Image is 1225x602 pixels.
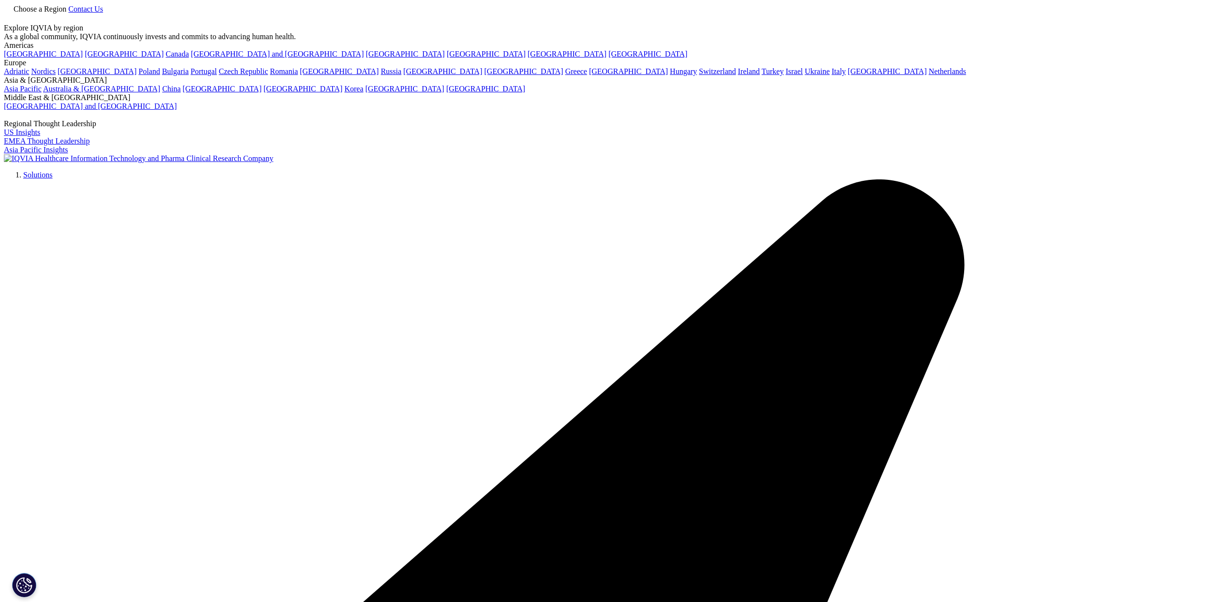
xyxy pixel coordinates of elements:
button: Cookies Settings [12,573,36,597]
a: EMEA Thought Leadership [4,137,90,145]
a: Netherlands [929,67,966,75]
a: US Insights [4,128,40,136]
a: [GEOGRAPHIC_DATA] [58,67,136,75]
div: Asia & [GEOGRAPHIC_DATA] [4,76,1221,85]
div: As a global community, IQVIA continuously invests and commits to advancing human health. [4,32,1221,41]
a: Korea [345,85,363,93]
span: Choose a Region [14,5,66,13]
a: Hungary [670,67,697,75]
a: Ireland [738,67,760,75]
a: [GEOGRAPHIC_DATA] [447,50,526,58]
div: Europe [4,59,1221,67]
a: Asia Pacific [4,85,42,93]
a: Asia Pacific Insights [4,146,68,154]
a: [GEOGRAPHIC_DATA] [608,50,687,58]
a: Portugal [191,67,217,75]
a: [GEOGRAPHIC_DATA] [484,67,563,75]
a: [GEOGRAPHIC_DATA] and [GEOGRAPHIC_DATA] [191,50,363,58]
a: Czech Republic [219,67,268,75]
a: [GEOGRAPHIC_DATA] [85,50,164,58]
a: [GEOGRAPHIC_DATA] [589,67,668,75]
a: Bulgaria [162,67,189,75]
a: Solutions [23,171,52,179]
a: [GEOGRAPHIC_DATA] [848,67,927,75]
a: Turkey [762,67,784,75]
a: Adriatic [4,67,29,75]
a: China [162,85,181,93]
a: [GEOGRAPHIC_DATA] [365,85,444,93]
img: IQVIA Healthcare Information Technology and Pharma Clinical Research Company [4,154,273,163]
div: Middle East & [GEOGRAPHIC_DATA] [4,93,1221,102]
a: [GEOGRAPHIC_DATA] and [GEOGRAPHIC_DATA] [4,102,177,110]
a: Romania [270,67,298,75]
div: Regional Thought Leadership [4,119,1221,128]
a: [GEOGRAPHIC_DATA] [528,50,606,58]
a: Greece [565,67,587,75]
a: Canada [166,50,189,58]
a: [GEOGRAPHIC_DATA] [403,67,482,75]
a: Switzerland [699,67,736,75]
a: Italy [832,67,846,75]
div: Explore IQVIA by region [4,24,1221,32]
a: Poland [138,67,160,75]
div: Americas [4,41,1221,50]
a: [GEOGRAPHIC_DATA] [4,50,83,58]
a: [GEOGRAPHIC_DATA] [264,85,343,93]
a: [GEOGRAPHIC_DATA] [366,50,445,58]
a: Israel [786,67,803,75]
a: Ukraine [805,67,830,75]
a: [GEOGRAPHIC_DATA] [182,85,261,93]
a: Russia [381,67,402,75]
a: Australia & [GEOGRAPHIC_DATA] [43,85,160,93]
a: Nordics [31,67,56,75]
a: Contact Us [68,5,103,13]
a: [GEOGRAPHIC_DATA] [300,67,379,75]
a: [GEOGRAPHIC_DATA] [446,85,525,93]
